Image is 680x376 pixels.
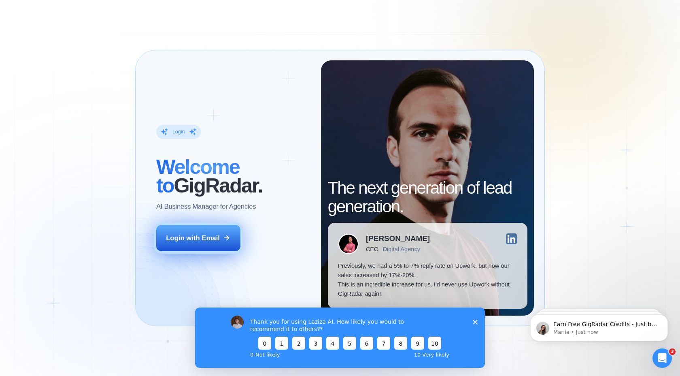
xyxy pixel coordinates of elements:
[156,202,256,211] p: AI Business Manager for Agencies
[328,179,527,216] h2: The next generation of lead generation.
[669,348,676,355] span: 3
[156,155,240,197] span: Welcome to
[382,246,420,253] div: Digital Agency
[338,261,517,299] p: Previously, we had a 5% to 7% reply rate on Upwork, but now our sales increased by 17%-20%. This ...
[172,128,185,135] div: Login
[366,246,378,253] div: CEO
[166,233,220,243] div: Login with Email
[195,308,485,368] iframe: Survey by Vadym from GigRadar.io
[518,297,680,354] iframe: Intercom notifications message
[156,158,311,195] h2: ‍ GigRadar.
[652,348,672,368] iframe: Intercom live chat
[156,225,240,251] button: Login with Email
[366,235,430,243] div: [PERSON_NAME]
